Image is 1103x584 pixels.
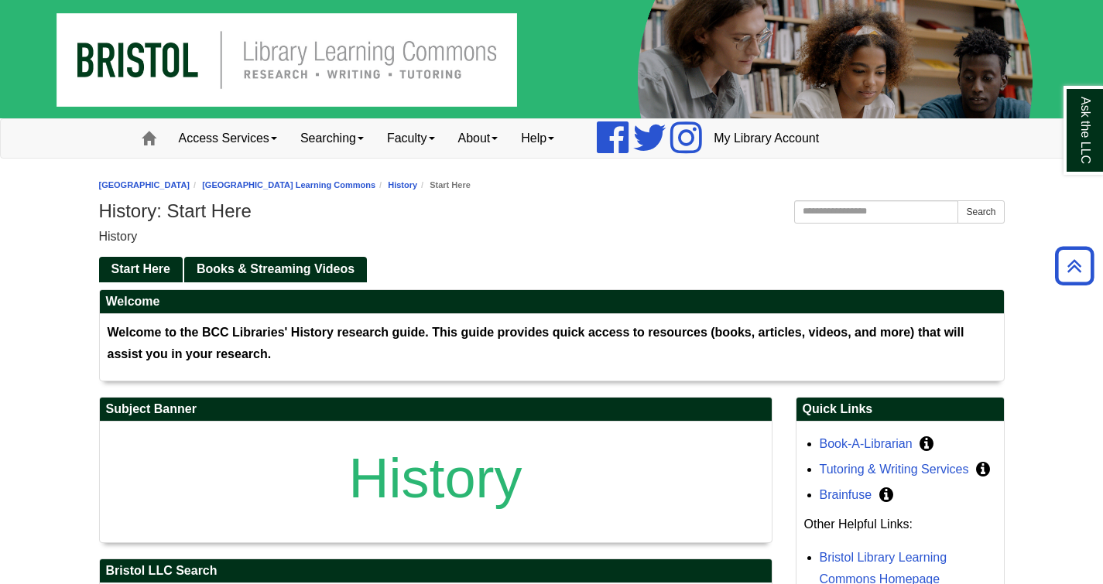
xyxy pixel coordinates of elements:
span: History [348,447,522,509]
strong: Welcome to the BCC Libraries' History research guide. This guide provides quick access to resourc... [108,326,964,360]
a: Access Services [167,119,289,158]
a: Help [509,119,566,158]
button: Search [957,200,1004,224]
a: Back to Top [1050,255,1099,276]
a: Book-A-Librarian [820,437,913,450]
a: Start Here [99,257,183,282]
h2: Bristol LLC Search [100,559,772,583]
a: [GEOGRAPHIC_DATA] Learning Commons [202,180,375,190]
span: Start Here [111,262,170,275]
span: Books & Streaming Videos [197,262,355,275]
h1: History: Start Here [99,200,1005,222]
div: Guide Pages [99,255,1005,282]
a: About [447,119,510,158]
h2: Subject Banner [100,398,772,422]
li: Start Here [417,178,471,193]
a: Books & Streaming Videos [184,257,367,282]
a: History [388,180,417,190]
a: Searching [289,119,375,158]
a: Faculty [375,119,447,158]
a: [GEOGRAPHIC_DATA] [99,180,190,190]
nav: breadcrumb [99,178,1005,193]
a: My Library Account [702,119,831,158]
a: Tutoring & Writing Services [820,463,969,476]
span: History [99,230,138,243]
p: Other Helpful Links: [804,514,996,535]
h2: Quick Links [796,398,1004,422]
h2: Welcome [100,290,1004,314]
a: Brainfuse [820,488,872,501]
